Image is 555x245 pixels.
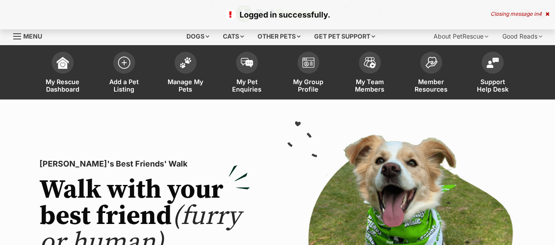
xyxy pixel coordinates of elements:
span: Manage My Pets [166,78,205,93]
div: Cats [217,28,250,45]
a: Support Help Desk [462,47,523,99]
img: pet-enquiries-icon-7e3ad2cf08bfb03b45e93fb7055b45f3efa6380592205ae92323e6603595dc1f.svg [241,58,253,67]
a: My Team Members [339,47,401,99]
img: member-resources-icon-8e73f808a243e03378d46382f2149f9095a855e16c252ad45f914b54edf8863c.svg [425,57,437,68]
span: My Team Members [350,78,390,93]
a: Manage My Pets [155,47,216,99]
div: Other pets [251,28,307,45]
div: About PetRescue [427,28,494,45]
a: My Rescue Dashboard [32,47,93,99]
span: Add a Pet Listing [104,78,144,93]
p: [PERSON_NAME]'s Best Friends' Walk [39,158,250,170]
a: Menu [13,28,48,43]
img: dashboard-icon-eb2f2d2d3e046f16d808141f083e7271f6b2e854fb5c12c21221c1fb7104beca.svg [57,57,69,69]
a: Add a Pet Listing [93,47,155,99]
img: help-desk-icon-fdf02630f3aa405de69fd3d07c3f3aa587a6932b1a1747fa1d2bba05be0121f9.svg [487,57,499,68]
span: My Pet Enquiries [227,78,267,93]
span: Support Help Desk [473,78,512,93]
div: Get pet support [308,28,381,45]
img: manage-my-pets-icon-02211641906a0b7f246fdf0571729dbe1e7629f14944591b6c1af311fb30b64b.svg [179,57,192,68]
a: My Pet Enquiries [216,47,278,99]
div: Dogs [180,28,215,45]
a: My Group Profile [278,47,339,99]
img: team-members-icon-5396bd8760b3fe7c0b43da4ab00e1e3bb1a5d9ba89233759b79545d2d3fc5d0d.svg [364,57,376,68]
span: My Rescue Dashboard [43,78,82,93]
img: add-pet-listing-icon-0afa8454b4691262ce3f59096e99ab1cd57d4a30225e0717b998d2c9b9846f56.svg [118,57,130,69]
img: group-profile-icon-3fa3cf56718a62981997c0bc7e787c4b2cf8bcc04b72c1350f741eb67cf2f40e.svg [302,57,315,68]
a: Member Resources [401,47,462,99]
span: Menu [23,32,42,40]
div: Good Reads [496,28,548,45]
span: My Group Profile [289,78,328,93]
span: Member Resources [412,78,451,93]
